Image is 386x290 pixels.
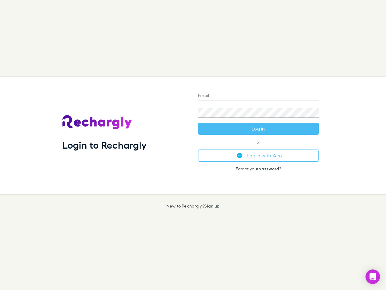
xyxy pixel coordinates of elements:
a: Sign up [204,203,220,208]
div: Open Intercom Messenger [365,269,380,284]
h1: Login to Rechargly [62,139,147,151]
img: Xero's logo [237,153,242,158]
img: Rechargly's Logo [62,115,132,130]
a: password [258,166,279,171]
p: New to Rechargly? [166,204,220,208]
p: Forgot your ? [198,166,319,171]
button: Log in with Xero [198,150,319,162]
button: Log in [198,123,319,135]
